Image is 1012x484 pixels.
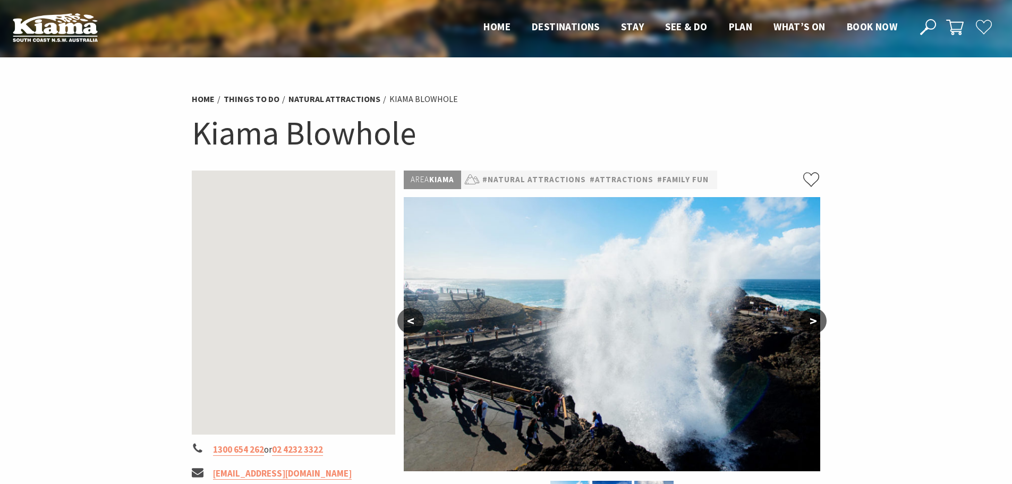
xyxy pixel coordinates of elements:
[272,444,323,456] a: 02 4232 3322
[800,308,827,334] button: >
[473,19,908,36] nav: Main Menu
[532,20,600,33] span: Destinations
[411,174,429,184] span: Area
[482,173,586,186] a: #Natural Attractions
[389,92,458,106] li: Kiama Blowhole
[192,94,215,105] a: Home
[288,94,380,105] a: Natural Attractions
[621,20,644,33] span: Stay
[192,443,396,457] li: or
[847,20,897,33] span: Book now
[224,94,279,105] a: Things To Do
[213,468,352,480] a: [EMAIL_ADDRESS][DOMAIN_NAME]
[729,20,753,33] span: Plan
[657,173,709,186] a: #Family Fun
[404,171,461,189] p: Kiama
[13,13,98,42] img: Kiama Logo
[397,308,424,334] button: <
[665,20,707,33] span: See & Do
[213,444,264,456] a: 1300 654 262
[590,173,653,186] a: #Attractions
[404,197,820,471] img: Close up of the Kiama Blowhole
[483,20,511,33] span: Home
[773,20,826,33] span: What’s On
[192,112,821,155] h1: Kiama Blowhole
